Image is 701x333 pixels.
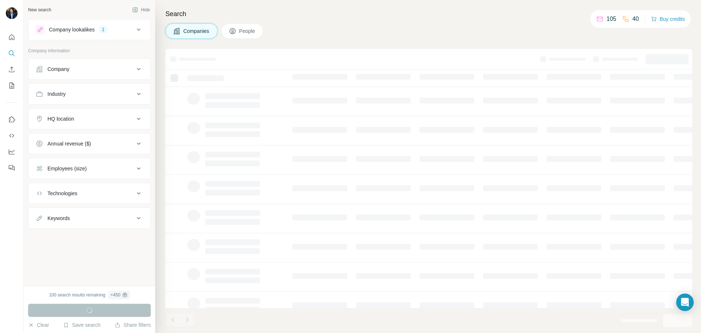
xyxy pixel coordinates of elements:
[63,321,100,329] button: Save search
[28,160,150,177] button: Employees (size)
[6,7,18,19] img: Avatar
[183,27,210,35] span: Companies
[6,145,18,158] button: Dashboard
[49,291,130,299] div: 100 search results remaining
[6,31,18,44] button: Quick start
[651,14,685,24] button: Buy credits
[6,161,18,174] button: Feedback
[6,129,18,142] button: Use Surfe API
[632,15,639,23] p: 40
[6,63,18,76] button: Enrich CSV
[47,165,87,172] div: Employees (size)
[47,115,74,122] div: HQ location
[28,321,49,329] button: Clear
[239,27,256,35] span: People
[28,209,150,227] button: Keywords
[165,9,692,19] h4: Search
[47,215,70,222] div: Keywords
[47,140,91,147] div: Annual revenue ($)
[28,85,150,103] button: Industry
[28,48,151,54] p: Company information
[47,65,69,73] div: Company
[28,110,150,128] button: HQ location
[28,135,150,152] button: Annual revenue ($)
[6,79,18,92] button: My lists
[115,321,151,329] button: Share filters
[28,60,150,78] button: Company
[6,113,18,126] button: Use Surfe on LinkedIn
[127,4,155,15] button: Hide
[49,26,95,33] div: Company lookalikes
[99,26,107,33] div: 1
[28,7,51,13] div: New search
[606,15,616,23] p: 105
[47,190,77,197] div: Technologies
[676,294,694,311] div: Open Intercom Messenger
[28,185,150,202] button: Technologies
[111,292,120,298] div: + 450
[6,47,18,60] button: Search
[47,90,66,98] div: Industry
[28,21,150,38] button: Company lookalikes1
